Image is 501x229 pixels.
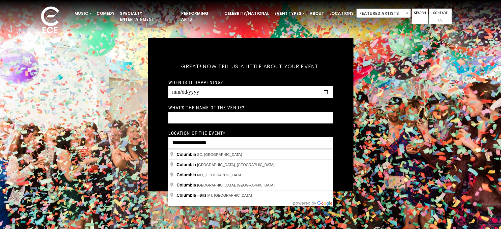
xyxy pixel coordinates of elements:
[177,162,194,167] span: Columbi
[207,193,252,197] span: MT, [GEOGRAPHIC_DATA]
[177,152,197,157] span: a
[177,183,194,187] span: Columbi
[177,162,197,167] span: a
[177,172,197,177] span: a
[177,152,194,157] span: Columbi
[429,9,452,24] a: Contact Us
[94,8,117,19] a: Comedy
[72,8,94,19] a: Music
[117,8,179,25] a: Specialty Entertainment
[177,183,197,187] span: a
[168,130,226,136] label: Location of the event
[197,163,274,167] span: [GEOGRAPHIC_DATA], [GEOGRAPHIC_DATA]
[197,153,242,157] span: SC, [GEOGRAPHIC_DATA]
[179,8,222,25] a: Performing Arts
[168,54,333,78] h5: Great! Now tell us a little about your event.
[307,8,327,19] a: About
[197,173,242,177] span: MD, [GEOGRAPHIC_DATA]
[357,9,410,18] span: Featured Artists
[327,8,356,19] a: Locations
[168,104,244,110] label: What's the name of the venue?
[177,193,194,198] span: Columbi
[222,8,272,19] a: Celebrity/National
[177,172,194,177] span: Columbi
[356,9,411,18] span: Featured Artists
[34,5,67,37] img: ece_new_logo_whitev2-1.png
[412,9,428,24] a: Search
[168,79,223,85] label: When is it happening?
[272,8,307,19] a: Event Types
[197,183,274,187] span: [GEOGRAPHIC_DATA], [GEOGRAPHIC_DATA]
[177,193,207,198] span: a Falls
